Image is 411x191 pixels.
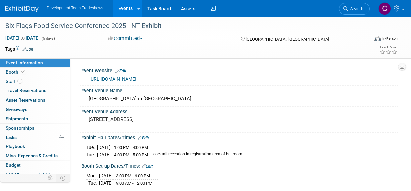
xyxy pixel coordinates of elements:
div: Event Website: [81,66,398,74]
span: [GEOGRAPHIC_DATA], [GEOGRAPHIC_DATA] [246,37,329,42]
span: Booth [6,69,26,75]
a: ROI, Objectives & ROO [0,170,70,179]
a: Edit [115,69,126,73]
span: Event Information [6,60,43,65]
div: Six Flags Food Service Conference 2025 - NT Exhibit [3,20,364,32]
i: Booth reservation complete [21,70,25,74]
a: Giveaways [0,105,70,114]
span: Travel Reservations [6,88,46,93]
span: Misc. Expenses & Credits [6,153,58,158]
div: [GEOGRAPHIC_DATA] in [GEOGRAPHIC_DATA] [86,93,393,104]
span: (5 days) [41,36,55,41]
span: 3:00 PM - 6:00 PM [116,173,150,178]
a: Edit [138,136,149,140]
span: Sponsorships [6,125,34,131]
span: Playbook [6,144,25,149]
span: Shipments [6,116,28,121]
a: Edit [22,47,33,52]
img: ExhibitDay [5,6,39,12]
a: Playbook [0,142,70,151]
a: Misc. Expenses & Credits [0,151,70,160]
td: Toggle Event Tabs [56,174,70,182]
a: Tasks [0,133,70,142]
pre: [STREET_ADDRESS] [89,116,206,122]
span: Asset Reservations [6,97,45,103]
td: Mon. [86,172,99,180]
a: Asset Reservations [0,95,70,105]
td: cocktail reception in registration area of ballroom [149,151,242,158]
td: Tue. [86,151,97,158]
div: Event Venue Name: [81,86,398,94]
span: Budget [6,162,21,168]
div: Booth Set-up Dates/Times: [81,161,398,170]
div: Event Format [341,35,398,45]
a: Shipments [0,114,70,123]
a: Sponsorships [0,124,70,133]
span: Development Team Tradeshows [47,6,103,10]
td: [DATE] [99,172,113,180]
span: Tasks [5,135,17,140]
a: Staff1 [0,77,70,86]
td: Tags [5,46,33,52]
td: Personalize Event Tab Strip [45,174,56,182]
span: 4:00 PM - 5:00 PM [114,152,148,157]
a: Event Information [0,58,70,67]
td: [DATE] [99,179,113,186]
a: Booth [0,68,70,77]
span: 1 [17,79,22,84]
td: Tue. [86,179,99,186]
img: Courtney Perkins [378,2,391,15]
td: [DATE] [97,144,111,151]
a: Budget [0,161,70,170]
a: Search [339,3,370,15]
span: Staff [6,79,22,84]
div: Event Rating [379,46,397,49]
span: Search [348,6,363,11]
a: Travel Reservations [0,86,70,95]
span: Giveaways [6,107,27,112]
td: [DATE] [97,151,111,158]
span: to [19,35,26,41]
button: Committed [106,35,145,42]
div: In-Person [382,36,398,41]
span: 1:00 PM - 4:00 PM [114,145,148,150]
a: [URL][DOMAIN_NAME] [89,76,136,82]
img: Format-Inperson.png [374,36,381,41]
div: Exhibit Hall Dates/Times: [81,133,398,141]
a: Edit [142,164,153,169]
td: Tue. [86,144,97,151]
div: Event Venue Address: [81,107,398,115]
span: [DATE] [DATE] [5,35,40,41]
span: ROI, Objectives & ROO [6,172,50,177]
span: 9:00 AM - 12:00 PM [116,181,152,186]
